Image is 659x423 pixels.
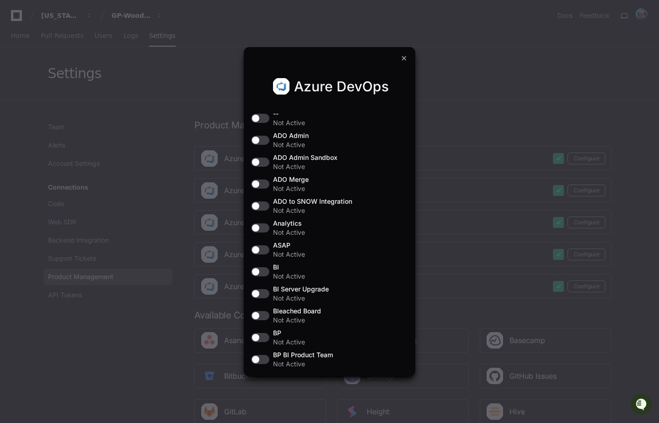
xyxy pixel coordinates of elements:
span: [DATE] [81,122,100,130]
span: ADO to SNOW Integration [273,197,352,206]
div: Start new chat [41,68,150,77]
span: Bleached Board [273,307,321,316]
span: BI [273,263,305,272]
span: Not Active [273,360,333,369]
span: Not Active [273,140,309,149]
span: Not Active [273,294,329,303]
span: Analytics [273,219,305,228]
button: See all [142,98,166,109]
span: Not Active [273,228,305,237]
span: • [76,122,79,130]
span: BP BI Product Team [273,350,333,360]
span: [PERSON_NAME] [28,122,74,130]
img: PlayerZero [9,9,27,27]
div: We're available if you need us! [41,77,126,85]
span: Not Active [273,316,321,325]
h1: Azure DevOps [294,78,389,95]
span: Pylon [91,143,111,150]
img: 1756235613930-3d25f9e4-fa56-45dd-b3ad-e072dfbd1548 [18,123,26,130]
img: 1756235613930-3d25f9e4-fa56-45dd-b3ad-e072dfbd1548 [9,68,26,85]
div: Past conversations [9,100,61,107]
span: Not Active [273,162,338,171]
button: Start new chat [155,71,166,82]
span: ADO Admin [273,131,309,140]
span: ADO Merge [273,175,309,184]
span: -- [273,109,305,118]
iframe: Open customer support [630,393,654,418]
span: Not Active [273,206,352,215]
img: Azure_DevOps_Square_Logo.png [272,77,290,95]
span: BI Server Upgrade [273,285,329,294]
span: Not Active [273,184,309,193]
img: Matt Kasner [9,114,24,128]
div: Welcome [9,37,166,51]
span: ADO Admin Sandbox [273,153,338,162]
span: ASAP [273,241,305,250]
span: BP [273,328,305,338]
span: Not Active [273,250,305,259]
span: Not Active [273,272,305,281]
a: Powered byPylon [64,143,111,150]
span: Not Active [273,118,305,127]
img: 7521149027303_d2c55a7ec3fe4098c2f6_72.png [19,68,36,85]
span: Not Active [273,338,305,347]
